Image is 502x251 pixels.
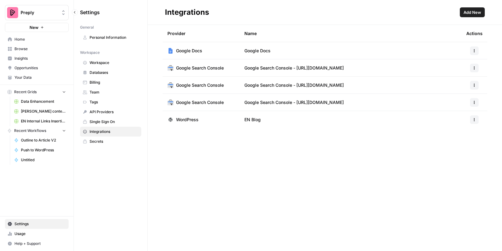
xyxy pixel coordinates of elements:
[167,82,174,88] img: Google Search Console
[466,25,483,42] div: Actions
[11,135,69,145] a: Outline to Article V2
[80,58,141,68] a: Workspace
[90,109,139,115] span: API Providers
[176,48,202,54] span: Google Docs
[21,147,66,153] span: Push to WordPress
[167,117,174,123] img: WordPress
[176,65,224,71] span: Google Search Console
[5,229,69,239] a: Usage
[5,126,69,135] button: Recent Workflows
[90,119,139,125] span: Single Sign On
[5,54,69,63] a: Insights
[11,116,69,126] a: EN Internal Links Insertion
[21,109,66,114] span: [PERSON_NAME] content interlinking test - new content
[90,80,139,85] span: Billing
[5,239,69,249] button: Help + Support
[5,73,69,82] a: Your Data
[7,7,18,18] img: Preply Logo
[176,117,199,123] span: WordPress
[14,221,66,227] span: Settings
[21,10,58,16] span: Preply
[80,97,141,107] a: Tags
[167,48,174,54] img: Google Docs
[176,82,224,88] span: Google Search Console
[244,99,344,106] span: Google Search Console - [URL][DOMAIN_NAME]
[460,7,485,17] button: Add New
[244,117,261,123] span: EN Blog
[21,157,66,163] span: Untitled
[90,60,139,66] span: Workspace
[14,89,37,95] span: Recent Grids
[21,99,66,104] span: Data Enhancement
[11,145,69,155] a: Push to WordPress
[167,99,174,106] img: Google Search Console
[244,82,344,88] span: Google Search Console - [URL][DOMAIN_NAME]
[5,87,69,97] button: Recent Grids
[167,25,186,42] div: Provider
[30,24,38,30] span: New
[244,65,344,71] span: Google Search Console - [URL][DOMAIN_NAME]
[244,48,271,54] span: Google Docs
[244,25,456,42] div: Name
[21,118,66,124] span: EN Internal Links Insertion
[14,37,66,42] span: Home
[14,128,46,133] span: Recent Workflows
[5,44,69,54] a: Browse
[5,34,69,44] a: Home
[80,33,141,42] a: Personal Information
[21,137,66,143] span: Outline to Article V2
[165,7,209,17] div: Integrations
[80,87,141,97] a: Team
[5,23,69,32] button: New
[14,56,66,61] span: Insights
[90,70,139,75] span: Databases
[167,65,174,71] img: Google Search Console
[80,117,141,127] a: Single Sign On
[14,231,66,237] span: Usage
[5,219,69,229] a: Settings
[5,63,69,73] a: Opportunities
[90,90,139,95] span: Team
[80,107,141,117] a: API Providers
[14,46,66,52] span: Browse
[14,241,66,246] span: Help + Support
[5,5,69,20] button: Workspace: Preply
[11,97,69,106] a: Data Enhancement
[80,25,94,30] span: General
[80,137,141,146] a: Secrets
[176,99,224,106] span: Google Search Console
[80,127,141,137] a: Integrations
[80,50,100,55] span: Workspace
[90,35,139,40] span: Personal Information
[11,106,69,116] a: [PERSON_NAME] content interlinking test - new content
[90,99,139,105] span: Tags
[80,78,141,87] a: Billing
[14,65,66,71] span: Opportunities
[464,9,481,15] span: Add New
[90,129,139,134] span: Integrations
[90,139,139,144] span: Secrets
[11,155,69,165] a: Untitled
[80,9,100,16] span: Settings
[14,75,66,80] span: Your Data
[80,68,141,78] a: Databases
